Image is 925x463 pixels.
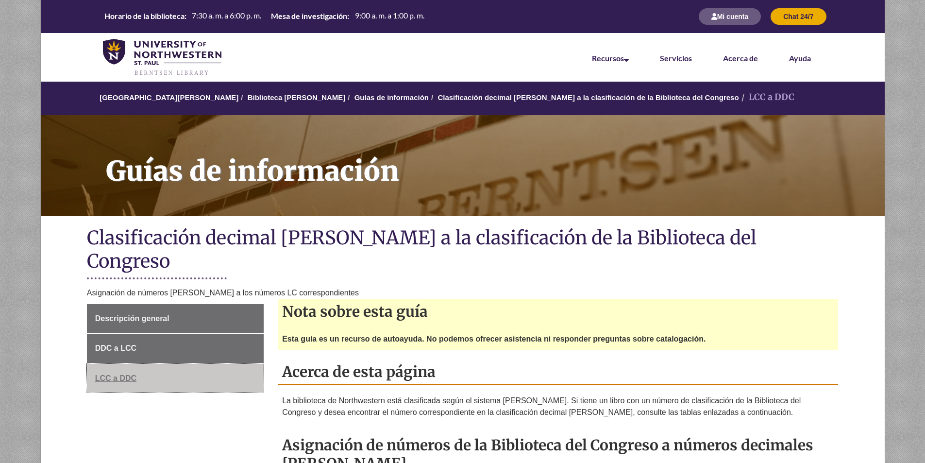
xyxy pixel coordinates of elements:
[723,53,758,63] a: Acerca de
[87,334,264,363] a: DDC a LCC
[41,115,885,216] a: Guías de información
[789,53,811,63] a: Ayuda
[103,39,222,77] img: Logotipo de la biblioteca de la UNWSP
[95,344,136,352] font: DDC a LCC
[282,396,801,416] font: La biblioteca de Northwestern está clasificada según el sistema [PERSON_NAME]. Si tiene un libro ...
[106,154,399,188] font: Guías de información
[699,12,761,20] a: Mi cuenta
[437,93,739,102] a: Clasificación decimal [PERSON_NAME] a la clasificación de la Biblioteca del Congreso
[592,53,624,63] font: Recursos
[771,8,826,25] button: Chat 24/7
[699,8,761,25] button: Mi cuenta
[282,362,436,381] font: Acerca de esta página
[101,9,428,23] table: Horas de hoy
[282,335,706,343] font: Esta guía es un recurso de autoayuda. No podemos ofrecer asistencia ni responder preguntas sobre ...
[87,289,359,297] font: Asignación de números [PERSON_NAME] a los números LC correspondientes
[95,374,136,382] font: LCC a DDC
[87,364,264,393] a: LCC a DDC
[749,91,794,103] font: LCC a DDC
[771,12,826,20] a: Chat 24/7
[100,93,238,102] a: [GEOGRAPHIC_DATA][PERSON_NAME]
[104,11,186,20] font: Horario de la biblioteca:
[660,53,692,63] a: Servicios
[783,13,813,20] font: Chat 24/7
[101,9,428,24] a: Horas de hoy
[87,304,264,393] div: Menú de la página de guía
[192,11,261,20] font: 7:30 a. m. a 6:00 p. m.
[282,302,428,321] font: Nota sobre esta guía
[592,53,629,63] a: Recursos
[354,93,429,102] a: Guías de información
[717,13,749,20] font: Mi cuenta
[87,304,264,333] a: Descripción general
[87,226,757,273] font: Clasificación decimal [PERSON_NAME] a la clasificación de la Biblioteca del Congreso
[355,11,424,20] font: 9:00 a. m. a 1:00 p. m.
[271,11,349,20] font: Mesa de investigación:
[95,314,169,323] font: Descripción general
[248,93,346,102] a: Biblioteca [PERSON_NAME]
